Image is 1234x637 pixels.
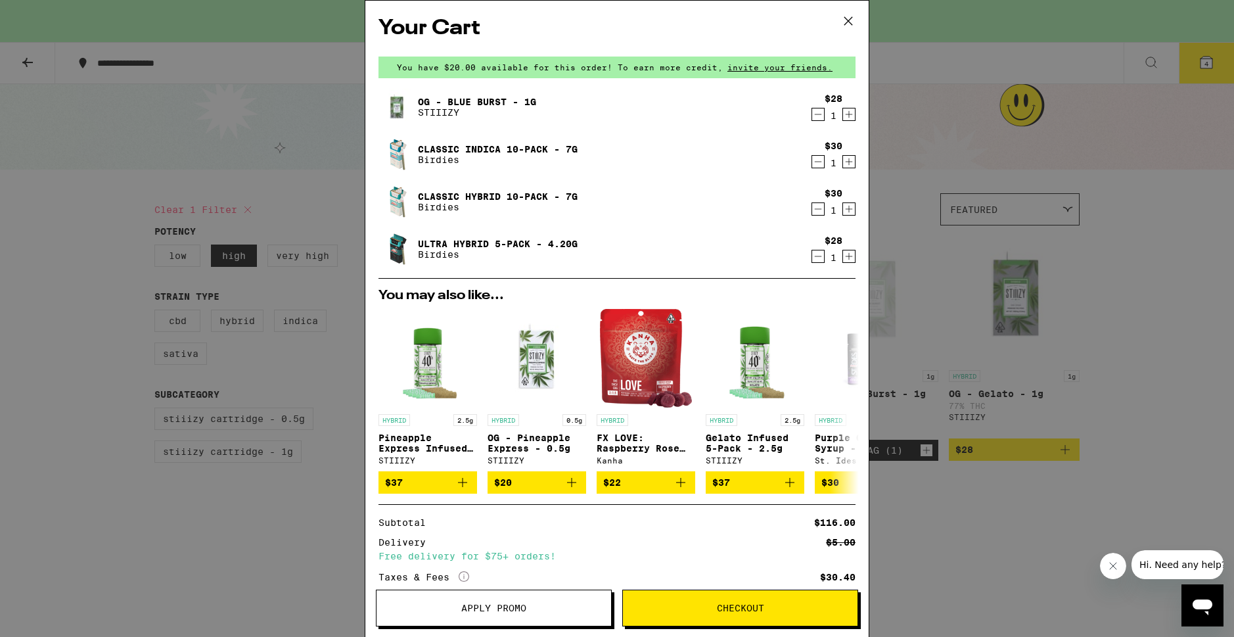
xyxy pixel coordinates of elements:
p: FX LOVE: Raspberry Rose 2:1:1 Gummies [597,433,695,454]
div: You have $20.00 available for this order! To earn more credit,invite your friends. [378,57,856,78]
p: HYBRID [597,414,628,426]
a: Open page for Gelato Infused 5-Pack - 2.5g from STIIIZY [706,309,804,471]
p: OG - Pineapple Express - 0.5g [488,433,586,454]
img: STIIIZY - Gelato Infused 5-Pack - 2.5g [706,309,804,408]
img: OG - Blue Burst - 1g [378,89,415,126]
button: Add to bag [488,471,586,494]
div: $28 [825,235,842,246]
p: HYBRID [378,414,410,426]
div: 1 [825,110,842,121]
img: Ultra Hybrid 5-Pack - 4.20g [378,231,415,268]
button: Increment [842,202,856,216]
div: Delivery [378,538,435,547]
p: Birdies [418,202,578,212]
span: $37 [385,477,403,488]
a: Classic Indica 10-Pack - 7g [418,144,578,154]
a: Open page for OG - Pineapple Express - 0.5g from STIIIZY [488,309,586,471]
button: Increment [842,155,856,168]
p: Purple Grape Syrup - 1000mg [815,433,913,454]
div: $116.00 [814,518,856,527]
button: Decrement [811,202,825,216]
button: Add to bag [706,471,804,494]
a: Open page for Pineapple Express Infused 5-Pack - 2.5g from STIIIZY [378,309,477,471]
p: Birdies [418,249,578,260]
span: $30 [821,477,839,488]
p: 2.5g [781,414,804,426]
div: STIIIZY [488,456,586,465]
div: Taxes & Fees [378,571,469,583]
img: Classic Hybrid 10-Pack - 7g [378,183,415,220]
button: Increment [842,108,856,121]
div: STIIIZY [706,456,804,465]
div: $5.00 [826,538,856,547]
a: Open page for Purple Grape Syrup - 1000mg from St. Ides [815,309,913,471]
p: Pineapple Express Infused 5-Pack - 2.5g [378,433,477,454]
img: St. Ides - Purple Grape Syrup - 1000mg [815,309,913,408]
img: Kanha - FX LOVE: Raspberry Rose 2:1:1 Gummies [600,309,692,408]
button: Add to bag [815,471,913,494]
h2: Your Cart [378,14,856,43]
span: Apply Promo [461,603,526,613]
button: Decrement [811,108,825,121]
h2: You may also like... [378,289,856,302]
div: 1 [825,158,842,168]
span: Checkout [717,603,764,613]
button: Apply Promo [376,590,612,626]
div: Free delivery for $75+ orders! [378,552,856,561]
span: Hi. Need any help? [8,9,95,20]
span: $37 [712,477,730,488]
div: $28 [825,93,842,104]
div: 1 [825,205,842,216]
button: Decrement [811,250,825,263]
p: HYBRID [815,414,846,426]
div: $30 [825,141,842,151]
p: HYBRID [706,414,737,426]
div: $30.40 [820,573,856,582]
img: STIIIZY - OG - Pineapple Express - 0.5g [488,309,586,408]
button: Increment [842,250,856,263]
span: $22 [603,477,621,488]
a: Open page for FX LOVE: Raspberry Rose 2:1:1 Gummies from Kanha [597,309,695,471]
div: $30 [825,188,842,199]
button: Checkout [622,590,858,626]
iframe: Close message [1100,553,1126,579]
button: Add to bag [597,471,695,494]
p: 0.5g [562,414,586,426]
a: Ultra Hybrid 5-Pack - 4.20g [418,239,578,249]
p: Birdies [418,154,578,165]
p: HYBRID [488,414,519,426]
div: Subtotal [378,518,435,527]
div: St. Ides [815,456,913,465]
button: Decrement [811,155,825,168]
a: OG - Blue Burst - 1g [418,97,536,107]
p: STIIIZY [418,107,536,118]
span: You have $20.00 available for this order! To earn more credit, [397,63,723,72]
img: Classic Indica 10-Pack - 7g [378,136,415,173]
div: 1 [825,252,842,263]
div: Kanha [597,456,695,465]
iframe: Button to launch messaging window [1181,584,1223,626]
span: $20 [494,477,512,488]
div: STIIIZY [378,456,477,465]
span: invite your friends. [723,63,837,72]
p: 2.5g [453,414,477,426]
iframe: Message from company [1131,550,1223,579]
a: Classic Hybrid 10-Pack - 7g [418,191,578,202]
img: STIIIZY - Pineapple Express Infused 5-Pack - 2.5g [378,309,477,408]
p: Gelato Infused 5-Pack - 2.5g [706,433,804,454]
button: Add to bag [378,471,477,494]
